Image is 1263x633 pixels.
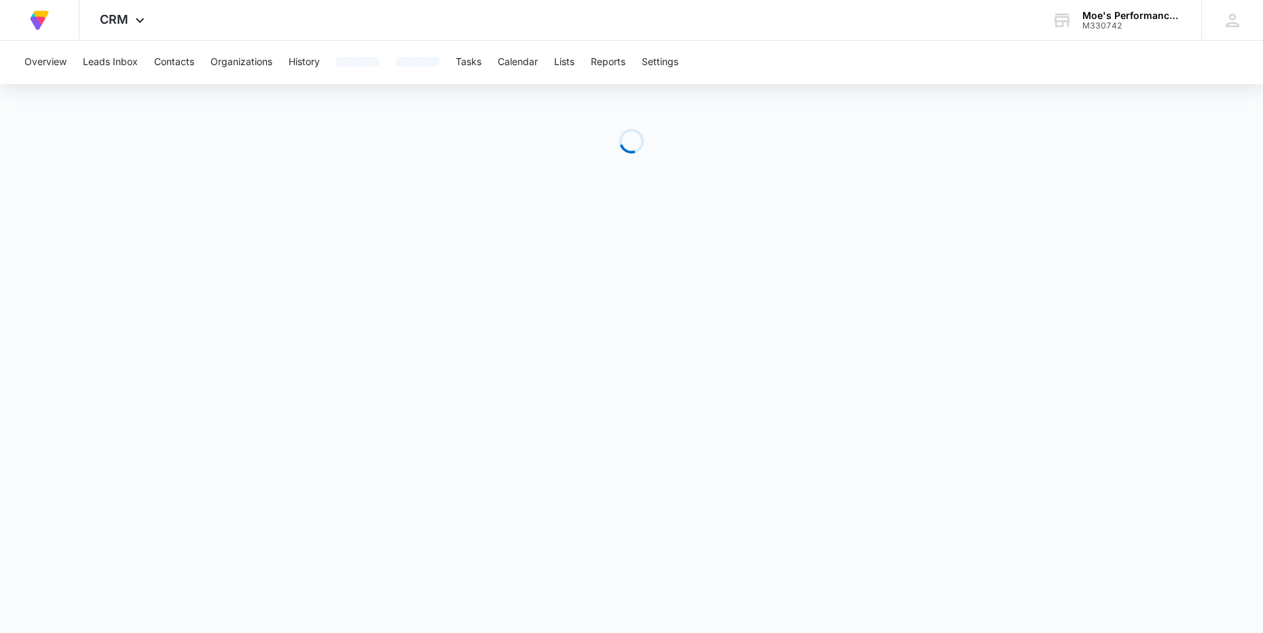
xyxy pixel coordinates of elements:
[154,41,194,84] button: Contacts
[498,41,538,84] button: Calendar
[1082,21,1182,31] div: account id
[642,41,678,84] button: Settings
[24,41,67,84] button: Overview
[83,41,138,84] button: Leads Inbox
[289,41,320,84] button: History
[456,41,481,84] button: Tasks
[100,12,128,26] span: CRM
[27,8,52,33] img: Volusion
[554,41,574,84] button: Lists
[1082,10,1182,21] div: account name
[591,41,625,84] button: Reports
[210,41,272,84] button: Organizations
